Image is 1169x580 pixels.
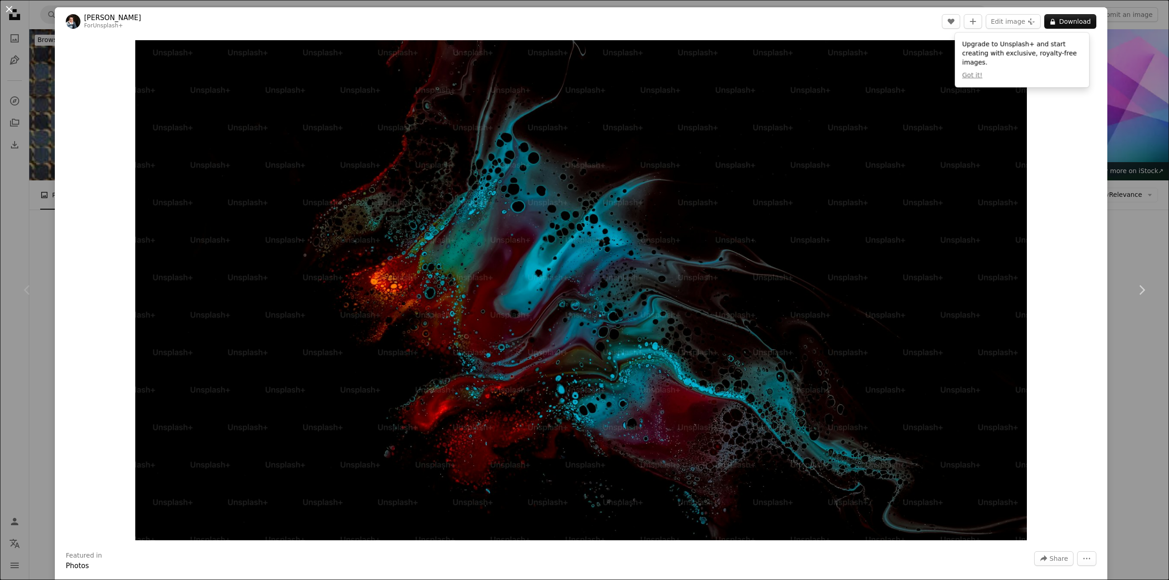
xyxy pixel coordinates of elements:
[1077,551,1096,566] button: More Actions
[964,14,982,29] button: Add to Collection
[66,562,89,570] a: Photos
[1114,246,1169,334] a: Next
[986,14,1041,29] button: Edit image
[66,14,80,29] img: Go to Susan Wilkinson's profile
[1044,14,1096,29] button: Download
[135,40,1027,540] button: Zoom in on this image
[66,551,102,560] h3: Featured in
[93,22,123,29] a: Unsplash+
[962,71,982,80] button: Got it!
[84,13,141,22] a: [PERSON_NAME]
[955,32,1089,87] div: Upgrade to Unsplash+ and start creating with exclusive, royalty-free images.
[942,14,960,29] button: Like
[135,40,1027,540] img: a black background with blue, red, and green bubbles
[84,22,141,30] div: For
[1050,552,1068,565] span: Share
[1034,551,1073,566] button: Share this image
